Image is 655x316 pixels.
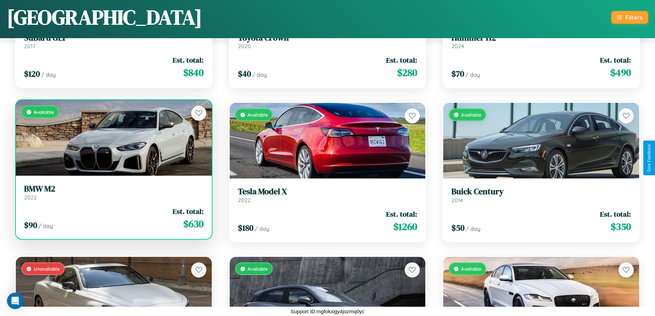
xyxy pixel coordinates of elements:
[386,209,417,219] span: Est. total:
[24,194,37,201] span: 2022
[386,55,417,65] span: Est. total:
[466,225,480,232] span: / day
[451,43,464,50] span: 2024
[7,293,23,309] iframe: Intercom live chat
[461,266,481,272] span: Available
[291,307,364,316] p: Support ID: mgfokxigy4jozmq0yc
[451,68,464,79] span: $ 70
[183,217,204,231] span: $ 630
[255,225,269,232] span: / day
[610,66,631,79] span: $ 490
[238,222,253,233] span: $ 180
[238,187,417,204] a: Tesla Model X2022
[24,184,204,201] a: BMW M22022
[252,71,267,78] span: / day
[600,209,631,219] span: Est. total:
[24,43,35,50] span: 2017
[393,220,417,233] span: $ 1260
[238,33,417,50] a: Toyota Crown2020
[238,187,417,197] h3: Tesla Model X
[451,222,465,233] span: $ 50
[173,206,204,216] span: Est. total:
[24,184,204,194] h3: BMW M2
[248,112,268,118] span: Available
[451,197,463,204] span: 2014
[625,14,643,21] div: Filters
[647,144,652,172] div: Give Feedback
[24,33,204,50] a: Subaru GLF2017
[24,219,37,231] span: $ 90
[611,11,648,24] button: Filters
[600,55,631,65] span: Est. total:
[34,109,54,115] span: Available
[461,112,481,118] span: Available
[7,3,202,31] h1: [GEOGRAPHIC_DATA]
[34,266,60,272] span: Unavailable
[183,66,204,79] span: $ 840
[611,220,631,233] span: $ 350
[238,68,251,79] span: $ 40
[451,187,631,204] a: Buick Century2014
[397,66,417,79] span: $ 280
[451,33,631,50] a: Hummer H22024
[238,43,251,50] span: 2020
[451,187,631,197] h3: Buick Century
[466,71,480,78] span: / day
[39,222,53,229] span: / day
[41,71,56,78] span: / day
[238,197,251,204] span: 2022
[173,55,204,65] span: Est. total:
[24,68,40,79] span: $ 120
[248,266,268,272] span: Available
